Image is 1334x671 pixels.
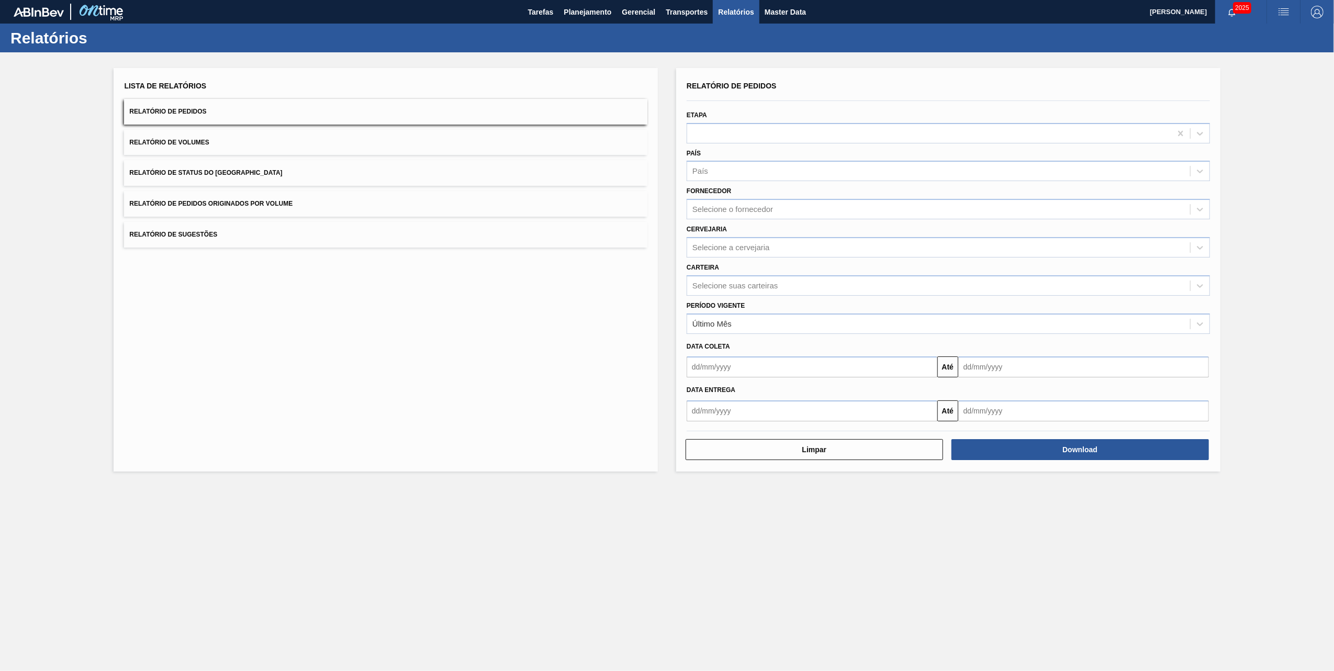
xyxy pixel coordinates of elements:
[686,439,943,460] button: Limpar
[687,400,937,421] input: dd/mm/yyyy
[687,356,937,377] input: dd/mm/yyyy
[666,6,708,18] span: Transportes
[124,82,206,90] span: Lista de Relatórios
[958,400,1209,421] input: dd/mm/yyyy
[692,205,773,214] div: Selecione o fornecedor
[692,281,778,290] div: Selecione suas carteiras
[124,130,647,155] button: Relatório de Volumes
[1311,6,1324,18] img: Logout
[765,6,806,18] span: Master Data
[1215,5,1249,19] button: Notificações
[692,243,770,252] div: Selecione a cervejaria
[1277,6,1290,18] img: userActions
[937,356,958,377] button: Até
[129,169,282,176] span: Relatório de Status do [GEOGRAPHIC_DATA]
[124,99,647,125] button: Relatório de Pedidos
[129,139,209,146] span: Relatório de Volumes
[124,191,647,217] button: Relatório de Pedidos Originados por Volume
[129,108,206,115] span: Relatório de Pedidos
[687,343,730,350] span: Data coleta
[129,200,293,207] span: Relatório de Pedidos Originados por Volume
[528,6,554,18] span: Tarefas
[687,386,735,394] span: Data entrega
[564,6,611,18] span: Planejamento
[687,226,727,233] label: Cervejaria
[622,6,656,18] span: Gerencial
[692,167,708,176] div: País
[687,187,731,195] label: Fornecedor
[687,82,777,90] span: Relatório de Pedidos
[687,150,701,157] label: País
[718,6,754,18] span: Relatórios
[14,7,64,17] img: TNhmsLtSVTkK8tSr43FrP2fwEKptu5GPRR3wAAAABJRU5ErkJggg==
[687,302,745,309] label: Período Vigente
[958,356,1209,377] input: dd/mm/yyyy
[692,319,732,328] div: Último Mês
[124,222,647,248] button: Relatório de Sugestões
[687,111,707,119] label: Etapa
[937,400,958,421] button: Até
[129,231,217,238] span: Relatório de Sugestões
[10,32,196,44] h1: Relatórios
[951,439,1209,460] button: Download
[1233,2,1251,14] span: 2025
[124,160,647,186] button: Relatório de Status do [GEOGRAPHIC_DATA]
[687,264,719,271] label: Carteira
